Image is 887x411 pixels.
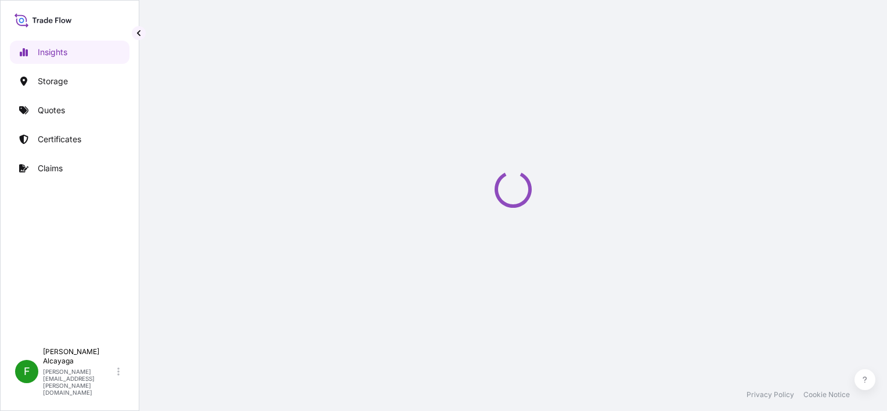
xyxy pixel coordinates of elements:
a: Certificates [10,128,129,151]
span: F [24,366,30,377]
a: Storage [10,70,129,93]
p: Claims [38,163,63,174]
p: [PERSON_NAME][EMAIL_ADDRESS][PERSON_NAME][DOMAIN_NAME] [43,368,115,396]
p: Storage [38,75,68,87]
a: Quotes [10,99,129,122]
p: [PERSON_NAME] Alcayaga [43,347,115,366]
a: Claims [10,157,129,180]
p: Insights [38,46,67,58]
p: Quotes [38,104,65,116]
p: Certificates [38,134,81,145]
a: Insights [10,41,129,64]
a: Cookie Notice [803,390,850,399]
a: Privacy Policy [747,390,794,399]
